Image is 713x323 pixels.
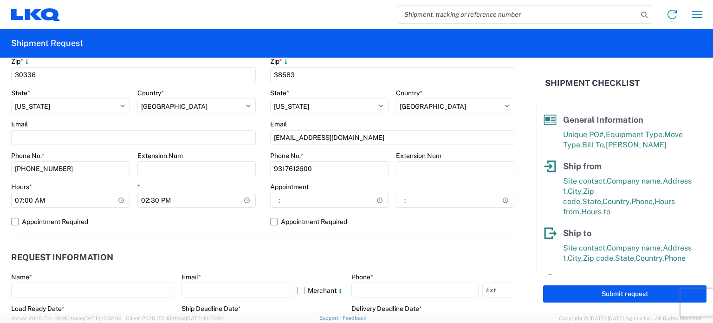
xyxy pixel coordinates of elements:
[137,152,183,160] label: Extension Num
[270,120,287,128] label: Email
[563,244,607,252] span: Site contact,
[397,6,638,23] input: Shipment, tracking or reference number
[581,207,610,216] span: Hours to
[11,89,30,97] label: State
[607,177,663,185] span: Company name,
[126,316,223,321] span: Client: 2025.17.0-159f9de
[603,197,631,206] span: Country,
[270,89,289,97] label: State
[319,315,343,321] a: Support
[270,214,514,229] label: Appointment Required
[84,316,122,321] span: [DATE] 10:32:38
[396,152,441,160] label: Extension Num
[270,183,309,191] label: Appointment
[351,304,422,313] label: Delivery Deadline Date
[563,161,602,171] span: Ship from
[11,120,28,128] label: Email
[568,254,583,263] span: City,
[270,57,290,66] label: Zip
[186,316,223,321] span: [DATE] 10:23:34
[582,140,606,149] span: Bill To,
[270,152,304,160] label: Phone No.
[11,253,113,262] h2: Request Information
[11,183,32,191] label: Hours
[351,273,373,281] label: Phone
[563,130,606,139] span: Unique PO#,
[11,316,122,321] span: Server: 2025.17.0-1194904eeae
[545,78,640,89] h2: Shipment Checklist
[543,285,707,303] button: Submit request
[11,57,31,66] label: Zip
[11,273,32,281] label: Name
[11,304,65,313] label: Load Ready Date
[563,115,643,125] span: General Information
[606,130,664,139] span: Equipment Type,
[181,273,201,281] label: Email
[631,197,655,206] span: Phone,
[11,38,83,49] h2: Shipment Request
[559,314,702,323] span: Copyright © [DATE]-[DATE] Agistix Inc., All Rights Reserved
[11,214,256,229] label: Appointment Required
[137,89,164,97] label: Country
[606,140,667,149] span: [PERSON_NAME]
[11,152,45,160] label: Phone No.
[563,177,607,185] span: Site contact,
[343,315,366,321] a: Feedback
[607,244,663,252] span: Company name,
[664,254,686,263] span: Phone
[583,254,615,263] span: Zip code,
[396,89,422,97] label: Country
[635,254,664,263] span: Country,
[297,283,344,297] label: Merchant
[615,254,635,263] span: State,
[563,228,591,238] span: Ship to
[181,304,241,313] label: Ship Deadline Date
[582,197,603,206] span: State,
[482,283,514,297] input: Ext
[568,187,583,196] span: City,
